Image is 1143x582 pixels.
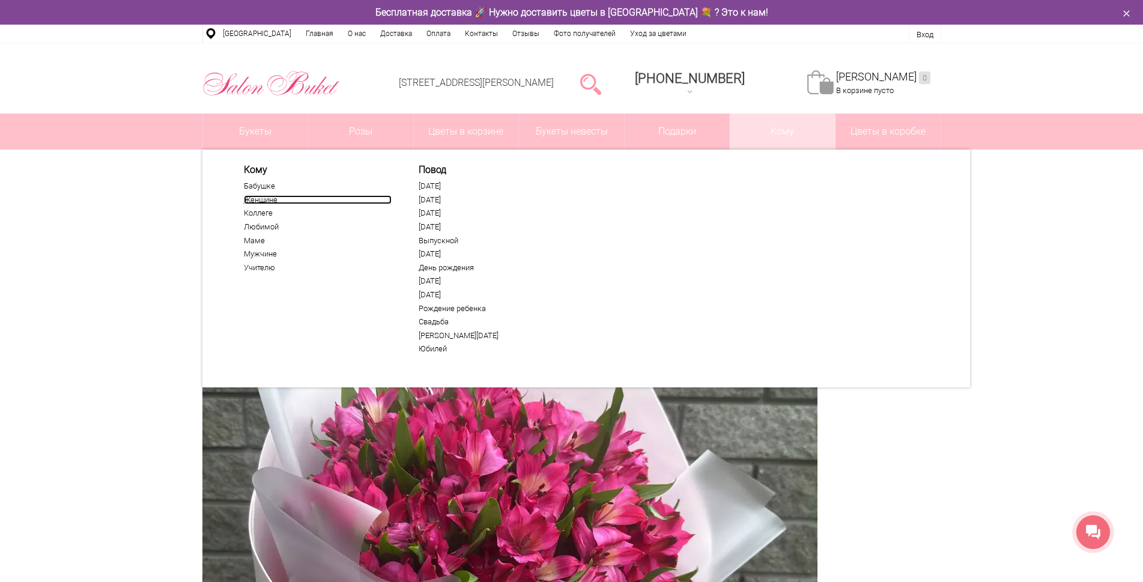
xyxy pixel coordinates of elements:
[244,181,392,191] a: Бабушке
[373,25,419,43] a: Доставка
[419,164,566,175] span: Повод
[419,195,566,205] a: [DATE]
[623,25,694,43] a: Уход за цветами
[244,164,392,175] span: Кому
[519,114,624,150] a: Букеты невесты
[635,71,745,86] span: [PHONE_NUMBER]
[244,249,392,259] a: Мужчине
[919,71,930,84] ins: 0
[547,25,623,43] a: Фото получателей
[628,67,752,101] a: [PHONE_NUMBER]
[202,68,340,99] img: Цветы Нижний Новгород
[836,70,930,84] a: [PERSON_NAME]
[419,222,566,232] a: [DATE]
[419,263,566,273] a: День рождения
[341,25,373,43] a: О нас
[419,304,566,314] a: Рождение ребенка
[419,290,566,300] a: [DATE]
[203,114,308,150] a: Букеты
[419,317,566,327] a: Свадьба
[505,25,547,43] a: Отзывы
[244,263,392,273] a: Учителю
[730,114,835,150] span: Кому
[419,276,566,286] a: [DATE]
[193,6,950,19] div: Бесплатная доставка 🚀 Нужно доставить цветы в [GEOGRAPHIC_DATA] 💐 ? Это к нам!
[244,222,392,232] a: Любимой
[419,236,566,246] a: Выпускной
[244,208,392,218] a: Коллеге
[299,25,341,43] a: Главная
[419,25,458,43] a: Оплата
[244,236,392,246] a: Маме
[419,249,566,259] a: [DATE]
[835,114,941,150] a: Цветы в коробке
[917,30,933,39] a: Вход
[308,114,413,150] a: Розы
[625,114,730,150] a: Подарки
[419,344,566,354] a: Юбилей
[419,208,566,218] a: [DATE]
[419,181,566,191] a: [DATE]
[836,86,894,95] span: В корзине пусто
[216,25,299,43] a: [GEOGRAPHIC_DATA]
[244,195,392,205] a: Женщине
[414,114,519,150] a: Цветы в корзине
[419,331,566,341] a: [PERSON_NAME][DATE]
[399,77,554,88] a: [STREET_ADDRESS][PERSON_NAME]
[458,25,505,43] a: Контакты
